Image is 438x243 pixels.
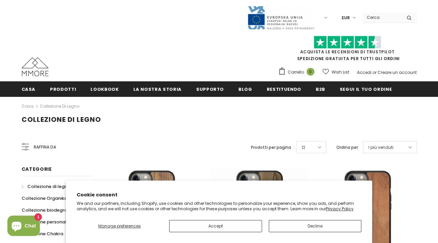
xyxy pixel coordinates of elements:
[336,144,358,151] label: Ordina per
[22,231,63,237] span: Collezione Chakra
[169,220,262,232] button: Accept
[22,195,67,201] span: Collezione Organika
[50,86,76,92] span: Prodotti
[5,216,42,238] inbox-online-store-chat: Shopify online store chat
[27,183,70,190] span: Collezione di legno
[300,49,395,55] a: Acquista le recensioni di TrustPilot
[372,70,377,75] span: or
[77,191,362,198] h2: Cookie consent
[302,144,305,151] span: 12
[278,67,318,77] a: Carrello 0
[22,102,33,110] a: Casa
[247,5,315,30] img: Javni Razpis
[316,81,325,97] a: B2B
[133,86,182,92] span: La nostra storia
[316,86,325,92] span: B2B
[267,81,301,97] a: Restituendo
[40,103,79,109] a: Collezione di legno
[34,143,56,151] span: Raffina da
[22,81,36,97] a: Casa
[22,204,81,216] a: Collezione biodegradabile
[50,81,76,97] a: Prodotti
[22,228,63,240] a: Collezione Chakra
[326,206,354,212] a: Privacy Policy
[340,86,392,92] span: Segui il tuo ordine
[251,144,291,151] label: Prodotti per pagina
[91,86,119,92] span: Lookbook
[77,201,362,211] p: We and our partners, including Shopify, use cookies and other technologies to personalize your ex...
[323,66,349,78] a: Wish List
[340,81,392,97] a: Segui il tuo ordine
[22,216,80,228] a: Collezione personalizzata
[307,68,314,76] span: 0
[22,207,81,213] span: Collezione biodegradabile
[22,192,67,204] a: Collezione Organika
[22,57,49,76] img: Casi MMORE
[77,220,162,232] button: Manage preferences
[269,220,362,232] button: Decline
[314,36,381,49] img: Fidati di Pilot Stars
[22,166,52,172] span: Categorie
[238,81,252,97] a: Blog
[133,81,182,97] a: La nostra storia
[22,219,80,225] span: Collezione personalizzata
[22,86,36,92] span: Casa
[342,15,350,21] span: EUR
[332,69,349,76] span: Wish List
[357,70,371,75] a: Accedi
[378,70,417,75] a: Creare un account
[238,86,252,92] span: Blog
[98,223,141,229] span: Manage preferences
[368,144,393,151] span: I più venduti
[22,181,70,192] a: Collezione di legno
[363,12,402,22] input: Search Site
[196,81,224,97] a: supporto
[267,86,301,92] span: Restituendo
[91,81,119,97] a: Lookbook
[278,39,417,61] span: SPEDIZIONE GRATUITA PER TUTTI GLI ORDINI
[196,86,224,92] span: supporto
[22,115,101,124] span: Collezione di legno
[247,15,315,20] a: Javni Razpis
[288,69,304,76] span: Carrello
